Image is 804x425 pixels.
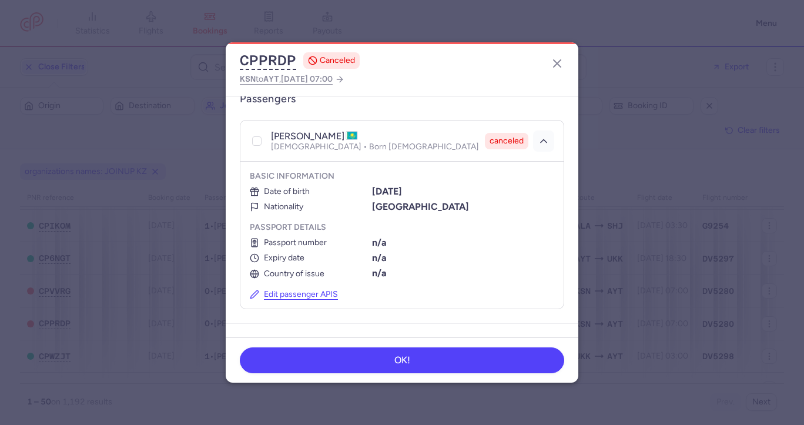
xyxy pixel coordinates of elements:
span: [DATE] 07:00 [281,74,333,84]
div: Nationality [250,202,370,212]
h3: Passengers [240,92,296,106]
button: CPPRDP [240,52,296,69]
a: KSNtoAYT,[DATE] 07:00 [240,72,344,86]
span: OK! [394,355,410,366]
p: [DEMOGRAPHIC_DATA] • Born [DEMOGRAPHIC_DATA] [271,142,479,152]
button: Edit passenger APIS [250,290,338,300]
b: n/a [372,252,387,263]
div: Date of birth [250,187,370,196]
h4: [PERSON_NAME] [271,130,358,142]
h5: Basic information [250,171,554,182]
span: to , [240,72,333,86]
b: n/a [372,237,387,248]
span: CANCELED [320,55,355,66]
div: Country of issue [250,269,370,279]
b: [DATE] [372,186,402,197]
b: n/a [372,267,387,279]
div: Expiry date [250,253,370,263]
button: OK! [240,347,564,373]
span: canceled [490,135,524,147]
span: KSN [240,74,256,83]
span: AYT [263,74,279,83]
div: Passport number [250,238,370,247]
b: [GEOGRAPHIC_DATA] [372,201,469,212]
h5: Passport details [250,222,554,233]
